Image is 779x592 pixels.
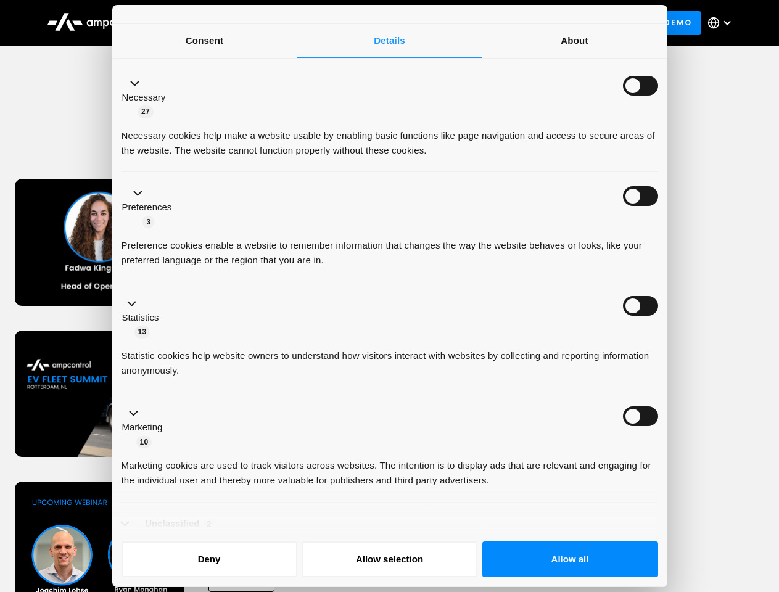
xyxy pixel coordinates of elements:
button: Marketing (10) [122,406,170,450]
a: About [482,24,667,58]
span: 2 [204,518,215,530]
label: Statistics [122,311,159,325]
span: 3 [142,216,154,228]
div: Marketing cookies are used to track visitors across websites. The intention is to display ads tha... [122,449,658,488]
button: Necessary (27) [122,76,173,119]
span: 10 [136,436,152,448]
button: Allow selection [302,541,477,577]
div: Preference cookies enable a website to remember information that changes the way the website beha... [122,229,658,268]
button: Deny [122,541,297,577]
button: Statistics (13) [122,296,167,339]
label: Preferences [122,200,172,215]
label: Necessary [122,91,166,105]
a: Consent [112,24,297,58]
div: Statistic cookies help website owners to understand how visitors interact with websites by collec... [122,339,658,378]
h1: Upcoming Webinars [15,125,765,154]
button: Allow all [482,541,658,577]
button: Unclassified (2) [122,516,223,532]
div: Necessary cookies help make a website usable by enabling basic functions like page navigation and... [122,119,658,158]
label: Marketing [122,421,163,435]
span: 13 [134,326,150,338]
button: Preferences (3) [122,186,179,229]
a: Details [297,24,482,58]
span: 27 [138,105,154,118]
